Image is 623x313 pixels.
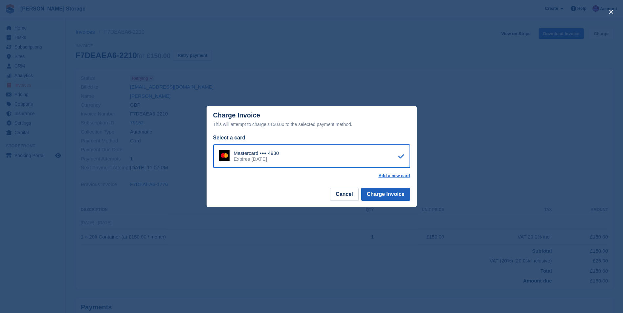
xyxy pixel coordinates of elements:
[330,188,358,201] button: Cancel
[378,173,410,178] a: Add a new card
[213,120,410,128] div: This will attempt to charge £150.00 to the selected payment method.
[234,150,279,156] div: Mastercard •••• 4930
[361,188,410,201] button: Charge Invoice
[234,156,279,162] div: Expires [DATE]
[213,134,410,142] div: Select a card
[219,150,230,161] img: Mastercard Logo
[606,7,616,17] button: close
[213,112,410,128] div: Charge Invoice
